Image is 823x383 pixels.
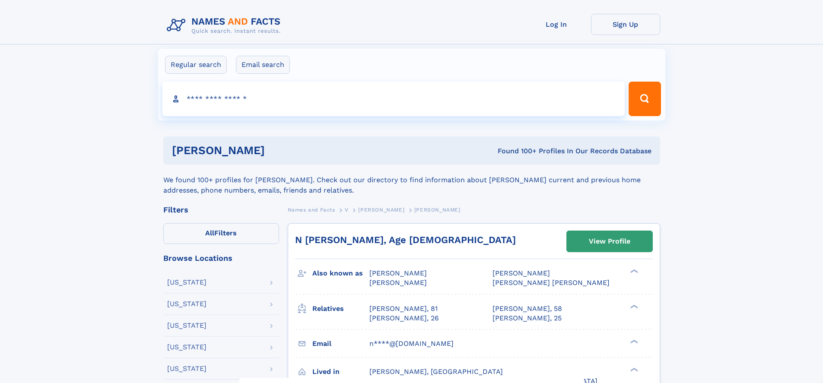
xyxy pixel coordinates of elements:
[288,204,335,215] a: Names and Facts
[628,367,639,372] div: ❯
[628,269,639,274] div: ❯
[167,344,207,351] div: [US_STATE]
[163,254,279,262] div: Browse Locations
[345,204,349,215] a: V
[493,304,562,313] a: [PERSON_NAME], 58
[172,145,381,156] h1: [PERSON_NAME]
[167,365,207,372] div: [US_STATE]
[628,304,639,309] div: ❯
[629,82,661,116] button: Search Button
[312,336,369,351] h3: Email
[369,367,503,376] span: [PERSON_NAME], [GEOGRAPHIC_DATA]
[163,165,660,196] div: We found 100+ profiles for [PERSON_NAME]. Check out our directory to find information about [PERS...
[345,207,349,213] span: V
[165,56,227,74] label: Regular search
[628,339,639,344] div: ❯
[358,207,404,213] span: [PERSON_NAME]
[163,14,288,37] img: Logo Names and Facts
[493,279,610,287] span: [PERSON_NAME] [PERSON_NAME]
[163,206,279,214] div: Filters
[162,82,625,116] input: search input
[414,207,461,213] span: [PERSON_NAME]
[369,269,427,277] span: [PERSON_NAME]
[358,204,404,215] a: [PERSON_NAME]
[369,313,439,323] a: [PERSON_NAME], 26
[167,322,207,329] div: [US_STATE]
[167,301,207,307] div: [US_STATE]
[522,14,591,35] a: Log In
[236,56,290,74] label: Email search
[312,266,369,281] h3: Also known as
[205,229,214,237] span: All
[493,269,550,277] span: [PERSON_NAME]
[295,234,516,245] a: N [PERSON_NAME], Age [DEMOGRAPHIC_DATA]
[591,14,660,35] a: Sign Up
[589,231,630,251] div: View Profile
[493,313,562,323] a: [PERSON_NAME], 25
[312,364,369,379] h3: Lived in
[369,304,438,313] a: [PERSON_NAME], 81
[163,223,279,244] label: Filters
[369,279,427,287] span: [PERSON_NAME]
[167,279,207,286] div: [US_STATE]
[381,146,651,156] div: Found 100+ Profiles In Our Records Database
[567,231,652,252] a: View Profile
[312,301,369,316] h3: Relatives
